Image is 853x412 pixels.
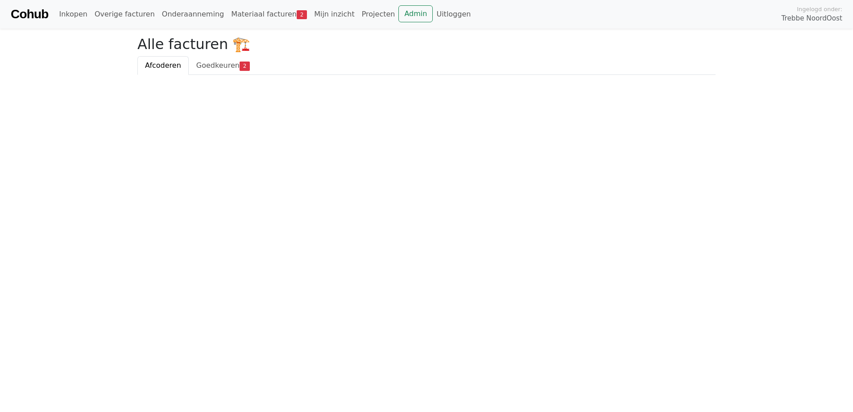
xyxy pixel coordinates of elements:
[91,5,158,23] a: Overige facturen
[158,5,228,23] a: Onderaanneming
[145,61,181,70] span: Afcoderen
[228,5,311,23] a: Materiaal facturen2
[797,5,842,13] span: Ingelogd onder:
[137,56,189,75] a: Afcoderen
[433,5,474,23] a: Uitloggen
[311,5,358,23] a: Mijn inzicht
[782,13,842,24] span: Trebbe NoordOost
[358,5,399,23] a: Projecten
[297,10,307,19] span: 2
[196,61,240,70] span: Goedkeuren
[189,56,257,75] a: Goedkeuren2
[11,4,48,25] a: Cohub
[137,36,716,53] h2: Alle facturen 🏗️
[55,5,91,23] a: Inkopen
[398,5,433,22] a: Admin
[240,62,250,70] span: 2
